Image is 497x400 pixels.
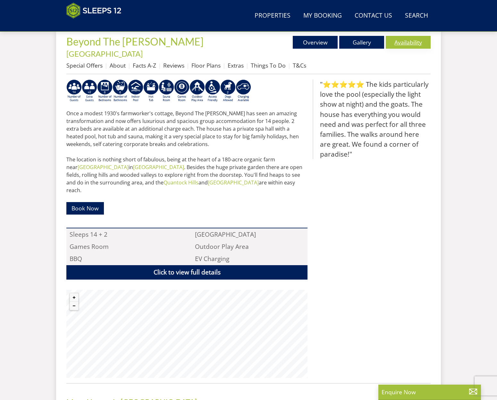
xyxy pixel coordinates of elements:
[66,110,307,194] p: Once a modest 1930's farmworker's cottage, Beyond The [PERSON_NAME] has seen an amazing transform...
[192,253,307,265] li: EV Charging
[402,9,431,23] a: Search
[293,61,306,69] a: T&Cs
[251,61,286,69] a: Things To Do
[293,36,338,49] a: Overview
[66,202,104,215] a: Book Now
[70,302,78,310] button: Zoom out
[66,35,206,48] a: Beyond The [PERSON_NAME]
[128,79,143,102] img: AD_4nXei2dp4L7_L8OvME76Xy1PUX32_NMHbHVSts-g-ZAVb8bILrMcUKZI2vRNdEqfWP017x6NFeUMZMqnp0JYknAB97-jDN...
[82,79,97,102] img: AD_4nXeP6WuvG491uY6i5ZIMhzz1N248Ei-RkDHdxvvjTdyF2JXhbvvI0BrTCyeHgyWBEg8oAgd1TvFQIsSlzYPCTB7K21VoI...
[63,22,131,28] iframe: Customer reviews powered by Trustpilot
[190,79,205,102] img: AD_4nXfjdDqPkGBf7Vpi6H87bmAUe5GYCbodrAbU4sf37YN55BCjSXGx5ZgBV7Vb9EJZsXiNVuyAiuJUB3WVt-w9eJ0vaBcHg...
[110,61,126,69] a: About
[66,290,307,378] canvas: Map
[66,79,82,102] img: AD_4nXdcQ9KvtZsQ62SDWVQl1bwDTl-yPG6gEIUNbwyrGIsgZo60KRjE4_zywAtQnfn2alr58vaaTkMQrcaGqlbOWBhHpVbyA...
[192,228,307,241] li: [GEOGRAPHIC_DATA]
[208,179,259,186] a: [GEOGRAPHIC_DATA]
[159,79,174,102] img: AD_4nXdjbGEeivCGLLmyT_JEP7bTfXsjgyLfnLszUAQeQ4RcokDYHVBt5R8-zTDbAVICNoGv1Dwc3nsbUb1qR6CAkrbZUeZBN...
[228,61,244,69] a: Extras
[252,9,293,23] a: Properties
[352,9,395,23] a: Contact Us
[78,164,129,171] a: [GEOGRAPHIC_DATA]
[66,61,103,69] a: Special Offers
[301,9,344,23] a: My Booking
[66,265,307,280] a: Click to view full details
[133,164,184,171] a: [GEOGRAPHIC_DATA]
[113,79,128,102] img: AD_4nXdmwCQHKAiIjYDk_1Dhq-AxX3fyYPYaVgX942qJE-Y7he54gqc0ybrIGUg6Qr_QjHGl2FltMhH_4pZtc0qV7daYRc31h...
[371,171,497,400] iframe: LiveChat chat widget
[66,228,182,241] li: Sleeps 14 + 2
[66,241,182,253] li: Games Room
[66,35,204,48] span: Beyond The [PERSON_NAME]
[339,36,384,49] a: Gallery
[236,79,251,102] img: AD_4nXcnT2OPG21WxYUhsl9q61n1KejP7Pk9ESVM9x9VetD-X_UXXoxAKaMRZGYNcSGiAsmGyKm0QlThER1osyFXNLmuYOVBV...
[163,61,184,69] a: Reviews
[66,3,122,19] img: Sleeps 12
[192,241,307,253] li: Outdoor Play Area
[205,79,220,102] img: AD_4nXe3VD57-M2p5iq4fHgs6WJFzKj8B0b3RcPFe5LKK9rgeZlFmFoaMJPsJOOJzc7Q6RMFEqsjIZ5qfEJu1txG3QLmI_2ZW...
[97,79,113,102] img: AD_4nXfRzBlt2m0mIteXDhAcJCdmEApIceFt1SPvkcB48nqgTZkfMpQlDmULa47fkdYiHD0skDUgcqepViZHFLjVKS2LWHUqM...
[313,79,431,159] blockquote: "⭐⭐⭐⭐⭐ The kids particularly love the pool (especially the light show at night) and the goats. Th...
[191,61,221,69] a: Floor Plans
[66,253,182,265] li: BBQ
[133,61,156,69] a: Facts A-Z
[174,79,190,102] img: AD_4nXdrZMsjcYNLGsKuA84hRzvIbesVCpXJ0qqnwZoX5ch9Zjv73tWe4fnFRs2gJ9dSiUubhZXckSJX_mqrZBmYExREIfryF...
[70,293,78,302] button: Zoom in
[220,79,236,102] img: AD_4nXe7_8LrJK20fD9VNWAdfykBvHkWcczWBt5QOadXbvIwJqtaRaRf-iI0SeDpMmH1MdC9T1Vy22FMXzzjMAvSuTB5cJ7z5...
[386,36,431,49] a: Availability
[66,49,143,58] a: [GEOGRAPHIC_DATA]
[164,179,198,186] a: Quantock Hills
[143,79,159,102] img: AD_4nXcpX5uDwed6-YChlrI2BYOgXwgg3aqYHOhRm0XfZB-YtQW2NrmeCr45vGAfVKUq4uWnc59ZmEsEzoF5o39EWARlT1ewO...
